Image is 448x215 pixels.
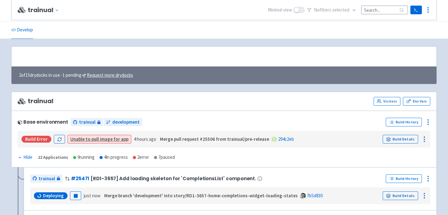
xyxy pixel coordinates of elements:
div: 22 Applications [38,154,68,161]
a: trainual [71,118,103,126]
a: Build Details [383,135,418,144]
div: 2 error [133,154,149,161]
span: [RD1-3657] Add loading skeleton for `CompletionsList` component. [91,176,256,181]
div: 7 paused [154,154,175,161]
time: just now [84,193,100,199]
div: Build Error [21,136,51,143]
a: Terminal [410,6,422,14]
span: development [112,119,140,126]
button: Pause [70,191,81,200]
a: 294c2eb [278,136,294,142]
span: selected [332,7,349,13]
span: 2 of 15 drydocks in use - 1 pending [19,72,133,79]
a: development [104,118,142,126]
a: 7b5d830 [307,193,323,199]
span: Minimal view [268,7,292,14]
a: Build History [386,118,422,126]
a: #25471 [71,175,89,182]
a: Visitors [374,97,400,106]
span: trainual [79,119,96,126]
div: Base environment [18,119,68,125]
u: Request more drydocks [87,72,133,78]
a: Unable to pull image for app [70,136,128,142]
input: Search... [361,6,408,14]
span: Deploying [43,193,64,199]
strong: Merge branch 'development' into story/RD1-3657-home-completions-widget-loading-states [104,193,298,199]
button: trainual [28,7,62,14]
time: 4 hours ago [134,136,156,142]
div: 9 running [73,154,95,161]
div: 4 in progress [100,154,128,161]
a: Develop [11,21,33,39]
a: trainual [30,175,63,183]
a: Build Details [383,191,418,200]
div: Hide [18,154,32,161]
strong: Merge pull request #25506 from trainual/pre-release [160,136,269,142]
button: Hide [18,154,33,161]
span: trainual [39,175,55,182]
a: Env Vars [403,97,430,106]
a: Build History [386,174,422,183]
span: trainual [18,98,54,105]
span: No filter s [314,7,349,14]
